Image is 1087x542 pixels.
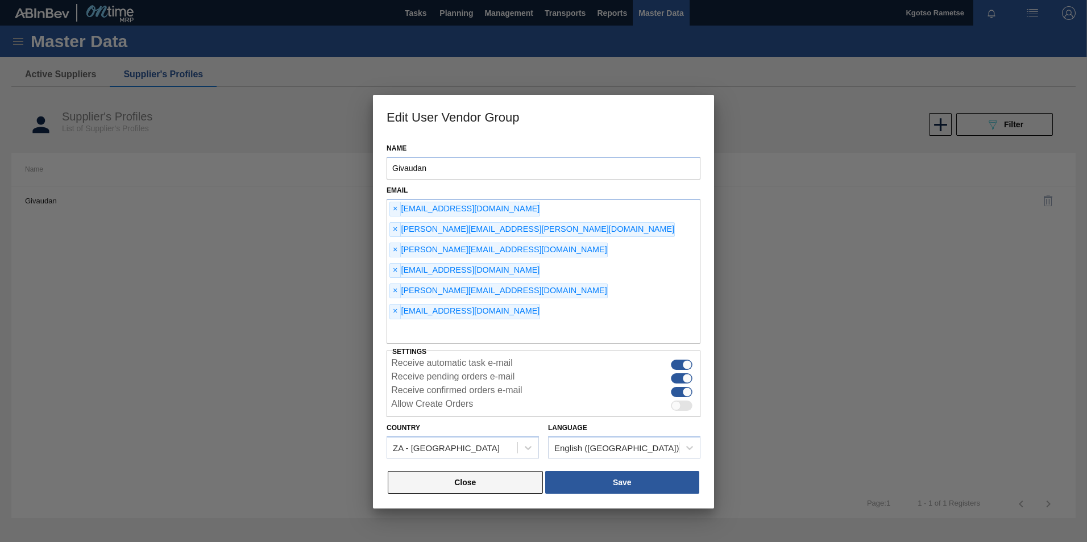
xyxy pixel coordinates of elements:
h3: Edit User Vendor Group [373,95,714,138]
label: Email [387,186,408,194]
div: [PERSON_NAME][EMAIL_ADDRESS][PERSON_NAME][DOMAIN_NAME] [389,222,675,237]
span: × [390,305,401,318]
label: Allow Create Orders [391,399,473,412]
label: Receive pending orders e-mail [391,372,515,385]
div: [EMAIL_ADDRESS][DOMAIN_NAME] [389,202,540,216]
div: [EMAIL_ADDRESS][DOMAIN_NAME] [389,304,540,319]
span: × [390,202,401,216]
label: Receive confirmed orders e-mail [391,385,522,399]
span: × [390,264,401,277]
div: [EMAIL_ADDRESS][DOMAIN_NAME] [389,263,540,278]
label: Country [387,424,420,432]
label: Name [387,140,700,157]
div: [PERSON_NAME][EMAIL_ADDRESS][DOMAIN_NAME] [389,283,608,298]
span: × [390,243,401,257]
div: [PERSON_NAME][EMAIL_ADDRESS][DOMAIN_NAME] [389,243,608,257]
div: English ([GEOGRAPHIC_DATA]) [554,443,679,453]
span: × [390,284,401,298]
div: ZA - [GEOGRAPHIC_DATA] [393,443,500,453]
button: Save [545,471,699,494]
label: Settings [392,348,426,356]
label: Receive automatic task e-mail [391,358,512,372]
button: Close [388,471,543,494]
label: Language [548,424,587,432]
span: × [390,223,401,236]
